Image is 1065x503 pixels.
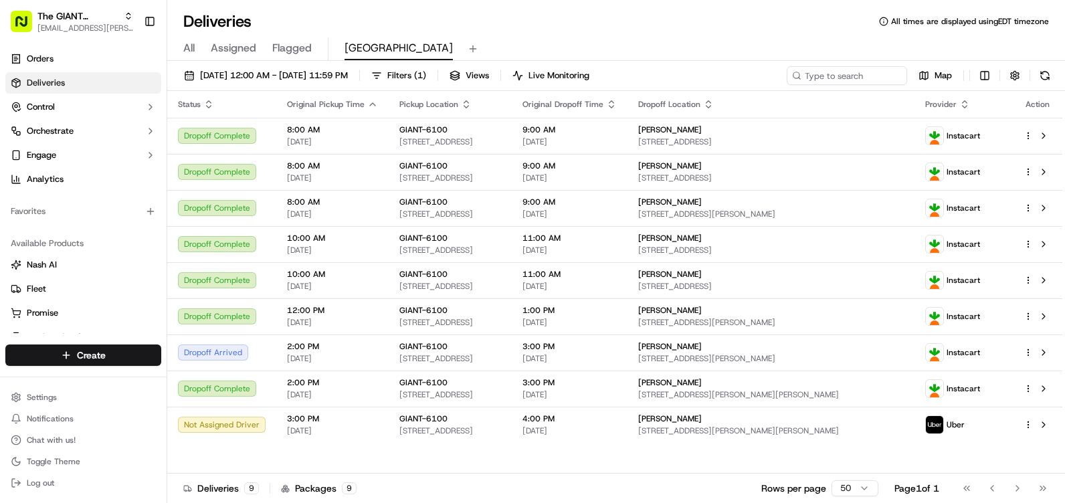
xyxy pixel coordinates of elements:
[5,72,161,94] a: Deliveries
[399,305,448,316] span: GIANT-6100
[11,307,156,319] a: Promise
[27,435,76,445] span: Chat with us!
[522,233,617,243] span: 11:00 AM
[5,388,161,407] button: Settings
[947,275,980,286] span: Instacart
[522,389,617,400] span: [DATE]
[287,136,378,147] span: [DATE]
[399,161,448,171] span: GIANT-6100
[399,413,448,424] span: GIANT-6100
[399,173,501,183] span: [STREET_ADDRESS]
[912,66,958,85] button: Map
[638,136,904,147] span: [STREET_ADDRESS]
[178,99,201,110] span: Status
[287,124,378,135] span: 8:00 AM
[926,163,943,181] img: profile_instacart_ahold_partner.png
[287,173,378,183] span: [DATE]
[399,136,501,147] span: [STREET_ADDRESS]
[1036,66,1054,85] button: Refresh
[287,99,365,110] span: Original Pickup Time
[287,353,378,364] span: [DATE]
[638,173,904,183] span: [STREET_ADDRESS]
[5,302,161,324] button: Promise
[399,245,501,256] span: [STREET_ADDRESS]
[11,259,156,271] a: Nash AI
[947,311,980,322] span: Instacart
[287,161,378,171] span: 8:00 AM
[183,40,195,56] span: All
[37,9,118,23] button: The GIANT Company
[287,305,378,316] span: 12:00 PM
[522,413,617,424] span: 4:00 PM
[638,197,702,207] span: [PERSON_NAME]
[27,101,55,113] span: Control
[506,66,595,85] button: Live Monitoring
[27,283,46,295] span: Fleet
[894,482,939,495] div: Page 1 of 1
[399,209,501,219] span: [STREET_ADDRESS]
[638,353,904,364] span: [STREET_ADDRESS][PERSON_NAME]
[638,269,702,280] span: [PERSON_NAME]
[5,278,161,300] button: Fleet
[5,120,161,142] button: Orchestrate
[399,197,448,207] span: GIANT-6100
[211,40,256,56] span: Assigned
[399,353,501,364] span: [STREET_ADDRESS]
[5,344,161,366] button: Create
[27,331,91,343] span: Product Catalog
[522,305,617,316] span: 1:00 PM
[287,209,378,219] span: [DATE]
[444,66,495,85] button: Views
[27,149,56,161] span: Engage
[399,269,448,280] span: GIANT-6100
[399,377,448,388] span: GIANT-6100
[5,5,138,37] button: The GIANT Company[EMAIL_ADDRESS][PERSON_NAME][DOMAIN_NAME]
[287,197,378,207] span: 8:00 AM
[926,235,943,253] img: profile_instacart_ahold_partner.png
[345,40,453,56] span: [GEOGRAPHIC_DATA]
[272,40,312,56] span: Flagged
[638,233,702,243] span: [PERSON_NAME]
[287,377,378,388] span: 2:00 PM
[638,425,904,436] span: [STREET_ADDRESS][PERSON_NAME][PERSON_NAME]
[926,199,943,217] img: profile_instacart_ahold_partner.png
[399,341,448,352] span: GIANT-6100
[5,48,161,70] a: Orders
[183,11,252,32] h1: Deliveries
[399,281,501,292] span: [STREET_ADDRESS]
[5,201,161,222] div: Favorites
[399,389,501,400] span: [STREET_ADDRESS]
[891,16,1049,27] span: All times are displayed using EDT timezone
[638,161,702,171] span: [PERSON_NAME]
[27,125,74,137] span: Orchestrate
[244,482,259,494] div: 9
[11,331,156,343] a: Product Catalog
[5,326,161,348] button: Product Catalog
[926,272,943,289] img: profile_instacart_ahold_partner.png
[522,377,617,388] span: 3:00 PM
[947,383,980,394] span: Instacart
[522,99,603,110] span: Original Dropoff Time
[200,70,348,82] span: [DATE] 12:00 AM - [DATE] 11:59 PM
[27,77,65,89] span: Deliveries
[522,161,617,171] span: 9:00 AM
[522,269,617,280] span: 11:00 AM
[638,209,904,219] span: [STREET_ADDRESS][PERSON_NAME]
[522,209,617,219] span: [DATE]
[5,96,161,118] button: Control
[342,482,357,494] div: 9
[5,169,161,190] a: Analytics
[522,173,617,183] span: [DATE]
[522,341,617,352] span: 3:00 PM
[947,419,965,430] span: Uber
[638,413,702,424] span: [PERSON_NAME]
[27,173,64,185] span: Analytics
[11,283,156,295] a: Fleet
[287,245,378,256] span: [DATE]
[287,389,378,400] span: [DATE]
[522,317,617,328] span: [DATE]
[926,127,943,144] img: profile_instacart_ahold_partner.png
[287,269,378,280] span: 10:00 AM
[183,482,259,495] div: Deliveries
